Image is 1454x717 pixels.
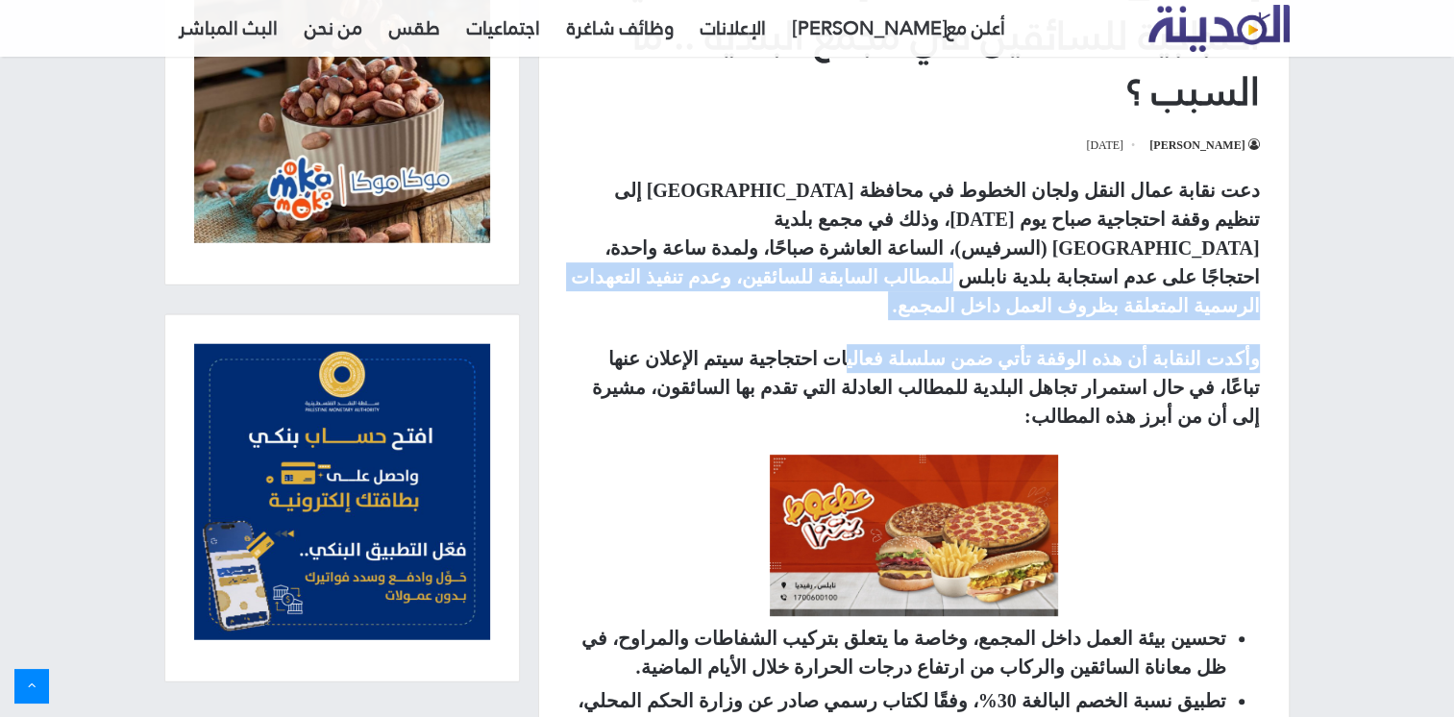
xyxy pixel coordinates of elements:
strong: تحسين بيئة العمل داخل المجمع، وخاصة ما يتعلق بتركيب الشفاطات والمراوح، في ظل معاناة السائقين والر... [581,628,1226,678]
strong: دعت نقابة عمال النقل ولجان الخطوط في محافظة [GEOGRAPHIC_DATA] إلى تنظيم وقفة احتجاجية صباح يوم [D... [571,180,1260,316]
img: تلفزيون المدينة [1148,5,1290,52]
a: [PERSON_NAME] [1149,138,1259,152]
span: [DATE] [1086,134,1138,157]
strong: وأكدت النقابة أن هذه الوقفة تأتي ضمن سلسلة فعاليات احتجاجية سيتم الإعلان عنها تباعًا، في حال استم... [592,348,1260,427]
a: تلفزيون المدينة [1148,6,1290,53]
